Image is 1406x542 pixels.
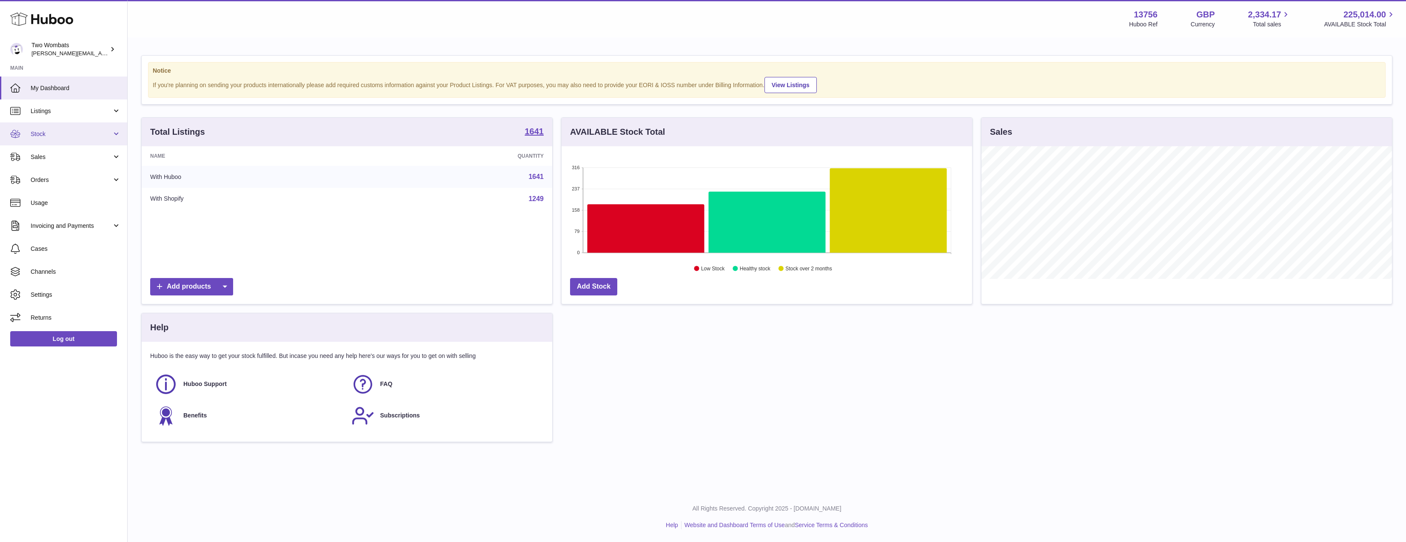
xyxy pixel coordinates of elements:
[351,404,540,427] a: Subscriptions
[31,314,121,322] span: Returns
[528,195,544,202] a: 1249
[31,153,112,161] span: Sales
[572,165,579,170] text: 316
[1248,9,1291,28] a: 2,334.17 Total sales
[31,245,121,253] span: Cases
[570,278,617,295] a: Add Stock
[31,41,108,57] div: Two Wombats
[31,268,121,276] span: Channels
[740,266,771,272] text: Healthy stock
[31,199,121,207] span: Usage
[525,127,544,137] a: 1641
[150,278,233,295] a: Add products
[572,207,579,213] text: 158
[684,522,785,528] a: Website and Dashboard Terms of Use
[572,186,579,191] text: 237
[31,50,171,57] span: [PERSON_NAME][EMAIL_ADDRESS][DOMAIN_NAME]
[1343,9,1386,20] span: 225,014.00
[574,229,579,234] text: 79
[666,522,678,528] a: Help
[134,505,1399,513] p: All Rights Reserved. Copyright 2025 - [DOMAIN_NAME]
[1253,20,1291,28] span: Total sales
[1248,9,1281,20] span: 2,334.17
[31,84,121,92] span: My Dashboard
[528,173,544,180] a: 1641
[990,126,1012,138] h3: Sales
[1324,20,1396,28] span: AVAILABLE Stock Total
[570,126,665,138] h3: AVAILABLE Stock Total
[31,107,112,115] span: Listings
[380,380,393,388] span: FAQ
[10,43,23,56] img: alan@twowombats.com
[31,130,112,138] span: Stock
[150,352,544,360] p: Huboo is the easy way to get your stock fulfilled. But incase you need any help here's our ways f...
[153,67,1381,75] strong: Notice
[795,522,868,528] a: Service Terms & Conditions
[577,250,579,255] text: 0
[153,76,1381,93] div: If you're planning on sending your products internationally please add required customs informati...
[154,404,343,427] a: Benefits
[764,77,817,93] a: View Listings
[525,127,544,136] strong: 1641
[1324,9,1396,28] a: 225,014.00 AVAILABLE Stock Total
[31,291,121,299] span: Settings
[701,266,725,272] text: Low Stock
[363,146,552,166] th: Quantity
[1129,20,1158,28] div: Huboo Ref
[10,331,117,346] a: Log out
[142,146,363,166] th: Name
[154,373,343,396] a: Huboo Support
[183,380,227,388] span: Huboo Support
[1134,9,1158,20] strong: 13756
[380,411,420,420] span: Subscriptions
[142,188,363,210] td: With Shopify
[31,222,112,230] span: Invoicing and Payments
[150,126,205,138] h3: Total Listings
[1191,20,1215,28] div: Currency
[31,176,112,184] span: Orders
[1196,9,1215,20] strong: GBP
[351,373,540,396] a: FAQ
[150,322,168,333] h3: Help
[183,411,207,420] span: Benefits
[682,521,868,529] li: and
[142,166,363,188] td: With Huboo
[785,266,832,272] text: Stock over 2 months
